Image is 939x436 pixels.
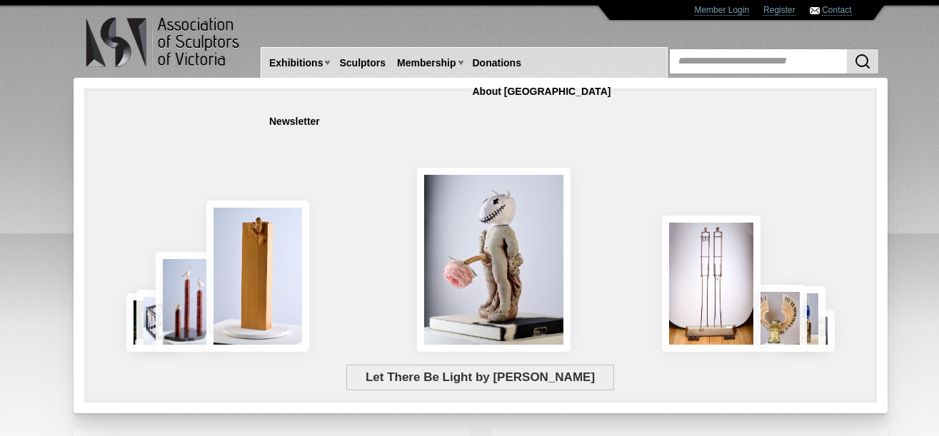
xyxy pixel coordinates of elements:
[333,50,391,76] a: Sculptors
[206,201,309,352] img: Little Frog. Big Climb
[743,285,807,352] img: Lorica Plumata (Chrysus)
[854,53,871,70] img: Search
[85,14,242,71] img: logo.png
[763,5,795,16] a: Register
[810,7,820,14] img: Contact ASV
[467,78,617,105] a: About [GEOGRAPHIC_DATA]
[662,216,760,352] img: Swingers
[346,365,613,390] span: Let There Be Light by [PERSON_NAME]
[391,50,461,76] a: Membership
[694,5,749,16] a: Member Login
[263,108,326,135] a: Newsletter
[417,168,571,352] img: Let There Be Light
[263,50,328,76] a: Exhibitions
[822,5,851,16] a: Contact
[467,50,527,76] a: Donations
